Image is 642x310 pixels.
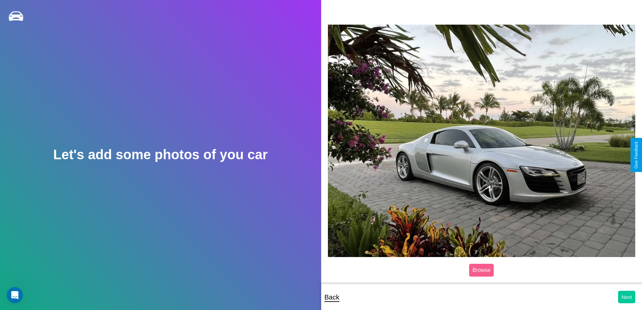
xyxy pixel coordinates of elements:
[328,25,636,257] img: posted
[7,287,23,303] iframe: Intercom live chat
[325,291,339,303] p: Back
[53,147,268,162] h2: Let's add some photos of you car
[469,264,494,277] label: Browse
[618,291,635,303] button: Next
[634,141,639,169] div: Give Feedback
